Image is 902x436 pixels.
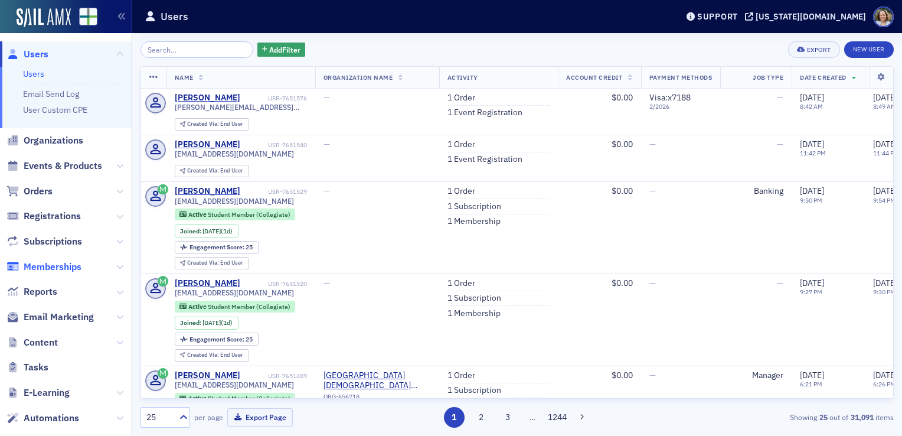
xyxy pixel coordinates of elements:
[257,43,306,57] button: AddFilter
[175,197,294,206] span: [EMAIL_ADDRESS][DOMAIN_NAME]
[24,311,94,324] span: Email Marketing
[800,380,822,388] time: 6:21 PM
[447,278,475,289] a: 1 Order
[175,370,240,381] a: [PERSON_NAME]
[6,311,94,324] a: Email Marketing
[800,278,824,288] span: [DATE]
[873,380,896,388] time: 6:26 PM
[697,11,738,22] div: Support
[800,196,822,204] time: 9:50 PM
[175,103,307,112] span: [PERSON_NAME][EMAIL_ADDRESS][PERSON_NAME][DOMAIN_NAME][US_STATE]
[447,139,475,150] a: 1 Order
[649,103,713,110] span: 2 / 2026
[24,285,57,298] span: Reports
[179,302,290,310] a: Active Student Member (Collegiate)
[6,361,48,374] a: Tasks
[447,73,478,82] span: Activity
[6,160,102,173] a: Events & Products
[6,134,83,147] a: Organizations
[649,370,656,380] span: —
[873,370,897,380] span: [DATE]
[175,393,296,405] div: Active: Active: Student Member (Collegiate)
[817,412,829,422] strong: 25
[873,139,897,149] span: [DATE]
[728,186,783,197] div: Banking
[323,370,431,391] a: [GEOGRAPHIC_DATA][DEMOGRAPHIC_DATA] ([GEOGRAPHIC_DATA], [GEOGRAPHIC_DATA])
[24,48,48,61] span: Users
[756,11,866,22] div: [US_STATE][DOMAIN_NAME]
[800,186,824,196] span: [DATE]
[807,47,831,53] div: Export
[175,93,240,103] div: [PERSON_NAME]
[202,318,221,327] span: [DATE]
[175,73,194,82] span: Name
[777,278,783,288] span: —
[447,108,522,118] a: 1 Event Registration
[175,209,296,220] div: Active: Active: Student Member (Collegiate)
[745,12,870,21] button: [US_STATE][DOMAIN_NAME]
[187,120,220,128] span: Created Via :
[6,285,57,298] a: Reports
[447,308,501,319] a: 1 Membership
[447,293,501,304] a: 1 Subscription
[651,412,894,422] div: Showing out of items
[800,139,824,149] span: [DATE]
[800,102,823,110] time: 8:42 AM
[175,380,294,389] span: [EMAIL_ADDRESS][DOMAIN_NAME]
[323,393,431,405] div: ORG-656718
[612,278,633,288] span: $0.00
[23,69,44,79] a: Users
[23,89,79,99] a: Email Send Log
[180,319,202,327] span: Joined :
[323,139,330,149] span: —
[777,139,783,149] span: —
[175,139,240,150] div: [PERSON_NAME]
[873,278,897,288] span: [DATE]
[777,92,783,103] span: —
[202,227,233,235] div: (1d)
[873,6,894,27] span: Profile
[612,186,633,196] span: $0.00
[6,48,48,61] a: Users
[24,336,58,349] span: Content
[24,386,70,399] span: E-Learning
[323,73,393,82] span: Organization Name
[447,385,501,396] a: 1 Subscription
[189,335,246,343] span: Engagement Score :
[873,149,899,157] time: 11:44 PM
[242,372,307,380] div: USR-7651489
[179,211,290,219] a: Active Student Member (Collegiate)
[447,186,475,197] a: 1 Order
[179,395,290,402] a: Active Student Member (Collegiate)
[6,386,70,399] a: E-Learning
[187,168,243,174] div: End User
[6,210,81,223] a: Registrations
[17,8,71,27] img: SailAMX
[242,188,307,196] div: USR-7651529
[140,41,253,58] input: Search…
[208,302,290,311] span: Student Member (Collegiate)
[180,227,202,235] span: Joined :
[470,407,491,428] button: 2
[323,370,431,391] span: Levite Jewish Community Center (Birmingham, AL)
[24,210,81,223] span: Registrations
[175,186,240,197] a: [PERSON_NAME]
[175,278,240,289] a: [PERSON_NAME]
[800,73,846,82] span: Date Created
[24,134,83,147] span: Organizations
[753,73,783,82] span: Job Type
[547,407,568,428] button: 1244
[242,280,307,288] div: USR-7651520
[194,412,223,422] label: per page
[242,141,307,149] div: USR-7651540
[649,139,656,149] span: —
[208,394,290,402] span: Student Member (Collegiate)
[24,261,81,274] span: Memberships
[800,370,824,380] span: [DATE]
[800,288,822,296] time: 9:27 PM
[188,210,208,219] span: Active
[175,241,259,254] div: Engagement Score: 25
[189,243,246,251] span: Engagement Score :
[242,95,307,102] div: USR-7651576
